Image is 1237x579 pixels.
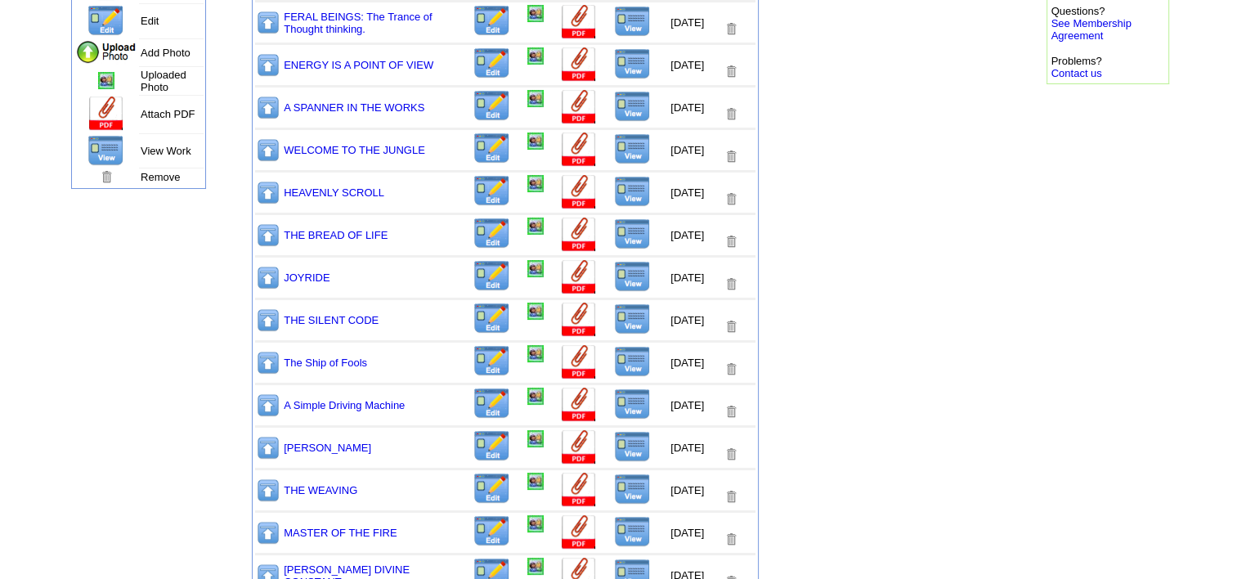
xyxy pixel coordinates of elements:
img: Removes this Title [724,319,738,334]
img: Add/Remove Photo [527,218,544,235]
font: [DATE] [670,101,704,114]
img: Move to top [256,10,280,35]
img: Add Attachment (PDF or .DOC) [560,218,598,253]
a: HEAVENLY SCROLL [284,186,384,199]
img: Remove this Page [99,169,114,185]
img: Add/Remove Photo [527,260,544,277]
img: Removes this Title [724,489,738,505]
font: View Work [141,145,191,157]
img: Edit this Title [473,515,511,547]
img: Removes this Title [724,64,738,79]
img: Edit this Title [473,132,511,164]
font: [DATE] [670,272,704,284]
img: View this Title [614,133,651,164]
font: [DATE] [670,484,704,496]
img: Add Attachment (PDF or .DOC) [560,5,598,40]
font: Questions? [1051,5,1132,42]
img: View this Title [614,218,651,249]
img: Removes this Title [724,447,738,462]
a: JOYRIDE [284,272,329,284]
a: Contact us [1051,67,1102,79]
img: Add Attachment (PDF or .DOC) [560,303,598,338]
img: Add/Remove Photo [527,175,544,192]
img: Add/Remove Photo [98,72,114,89]
img: Add/Remove Photo [527,430,544,447]
img: Add/Remove Photo [527,388,544,405]
img: View this Title [614,474,651,505]
img: Move to top [256,350,280,375]
img: Add/Remove Photo [527,132,544,150]
img: Add Attachment (PDF or .DOC) [560,175,598,210]
a: MASTER OF THE FIRE [284,527,397,539]
img: View this Title [614,516,651,547]
img: Edit this Title [473,90,511,122]
font: Add Photo [141,47,190,59]
img: Add/Remove Photo [527,47,544,65]
a: THE BREAD OF LIFE [284,229,388,241]
img: Edit this Title [473,47,511,79]
font: [DATE] [670,442,704,454]
img: Removes this Title [724,532,738,547]
img: Edit this Title [473,260,511,292]
font: [DATE] [670,59,704,71]
img: Add Attachment (PDF or .DOC) [560,345,598,380]
img: Add Attachment (PDF or .DOC) [560,473,598,508]
img: Edit this Title [87,5,125,37]
img: Add/Remove Photo [527,345,544,362]
img: Add Attachment (PDF or .DOC) [560,47,598,83]
img: View this Title [614,303,651,334]
img: Move to top [256,307,280,333]
img: Removes this Title [724,106,738,122]
img: Add/Remove Photo [527,5,544,22]
img: Removes this Title [724,404,738,420]
img: Add/Remove Photo [527,558,544,575]
img: Move to top [256,520,280,545]
img: Edit this Title [473,388,511,420]
a: ENERGY IS A POINT OF VIEW [284,59,433,71]
img: Edit this Title [473,218,511,249]
img: Add Attachment [87,96,125,132]
img: Add Attachment (PDF or .DOC) [560,515,598,550]
img: Edit this Title [473,175,511,207]
font: Problems? [1051,55,1102,79]
img: Add/Remove Photo [527,90,544,107]
img: Removes this Title [724,361,738,377]
font: [DATE] [670,527,704,539]
img: Move to top [256,435,280,460]
img: View this Title [614,431,651,462]
font: Uploaded Photo [141,69,186,93]
img: Add Attachment (PDF or .DOC) [560,90,598,125]
font: [DATE] [670,229,704,241]
a: A Simple Driving Machine [284,399,405,411]
img: Add Attachment (PDF or .DOC) [560,132,598,168]
font: Attach PDF [141,108,195,120]
img: Removes this Title [724,149,738,164]
img: Edit this Title [473,303,511,334]
img: Removes this Title [724,234,738,249]
img: Add Photo [75,40,137,65]
img: View this Title [614,91,651,122]
img: Add Attachment (PDF or .DOC) [560,430,598,465]
img: Add Attachment (PDF or .DOC) [560,260,598,295]
img: Edit this Title [473,473,511,505]
img: Move to top [256,137,280,163]
img: Move to top [256,265,280,290]
a: [PERSON_NAME] [284,442,371,454]
img: View this Title [614,261,651,292]
img: Edit this Title [473,345,511,377]
img: Removes this Title [724,191,738,207]
font: [DATE] [670,186,704,199]
font: Remove [141,171,180,183]
font: [DATE] [670,16,704,29]
img: Add Attachment (PDF or .DOC) [560,388,598,423]
img: View this Title [614,6,651,37]
img: Move to top [256,478,280,503]
img: Removes this Title [724,276,738,292]
img: Add/Remove Photo [527,303,544,320]
img: View this Title [614,388,651,420]
img: Move to top [256,222,280,248]
font: [DATE] [670,399,704,411]
font: [DATE] [670,144,704,156]
img: View this Title [614,346,651,377]
a: A SPANNER IN THE WORKS [284,101,424,114]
